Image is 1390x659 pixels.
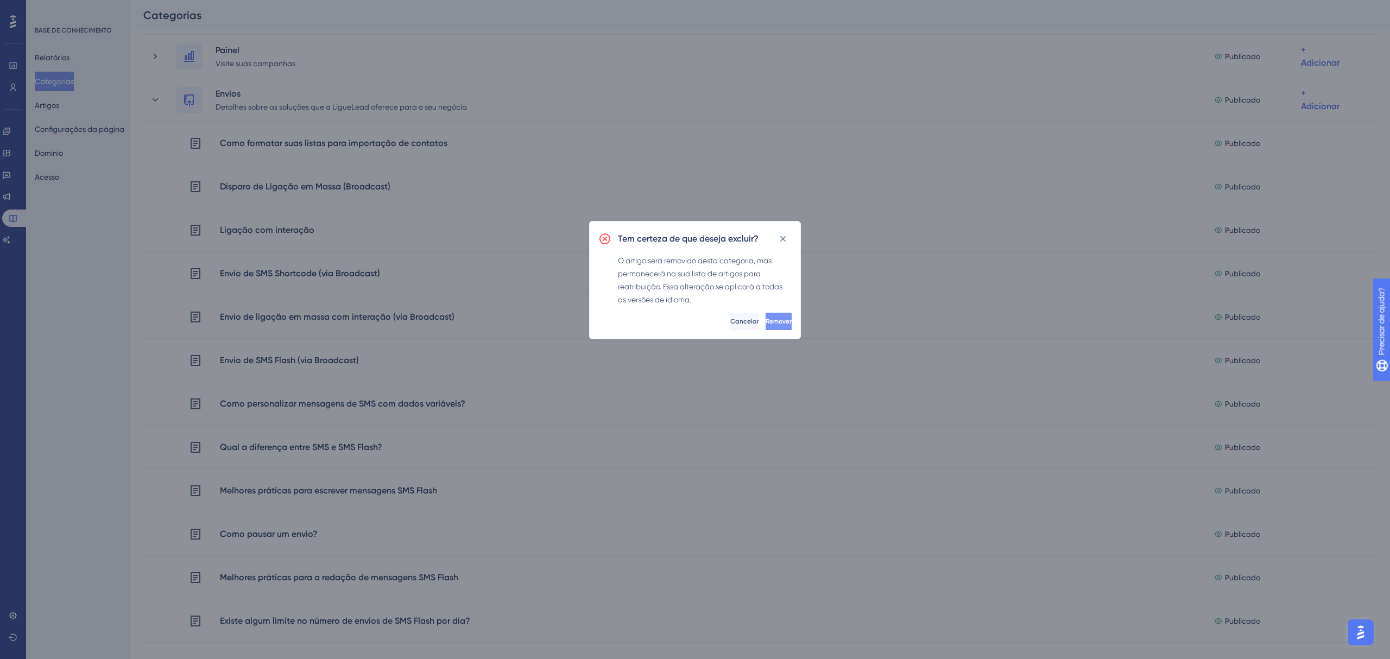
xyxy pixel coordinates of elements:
iframe: Iniciador do Assistente de IA do UserGuiding [1344,616,1377,649]
font: Remover [766,318,792,325]
font: Precisar de ajuda? [26,5,93,13]
font: Tem certeza de que deseja excluir? [618,233,759,244]
font: Cancelar [730,318,759,325]
font: O artigo será removido desta categoria, mas permanecerá na sua lista de artigos para reatribuição... [618,256,782,304]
